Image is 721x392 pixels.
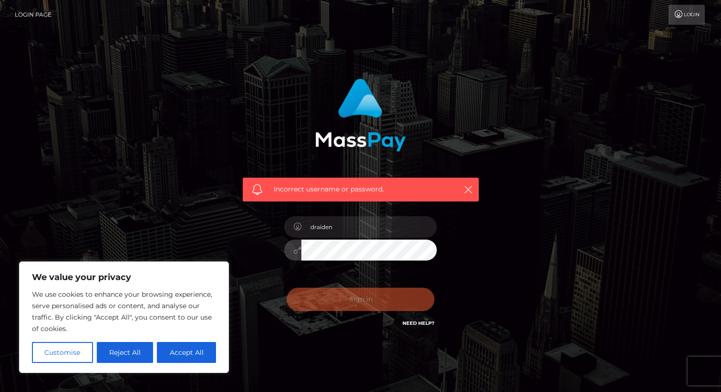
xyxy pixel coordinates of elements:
[97,342,154,363] button: Reject All
[315,79,406,151] img: MassPay Login
[15,5,51,25] a: Login Page
[32,271,216,283] p: We value your privacy
[274,184,448,194] span: Incorrect username or password.
[669,5,705,25] a: Login
[157,342,216,363] button: Accept All
[32,342,93,363] button: Customise
[32,289,216,334] p: We use cookies to enhance your browsing experience, serve personalised ads or content, and analys...
[19,261,229,373] div: We value your privacy
[402,320,434,326] a: Need Help?
[301,216,437,238] input: Username...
